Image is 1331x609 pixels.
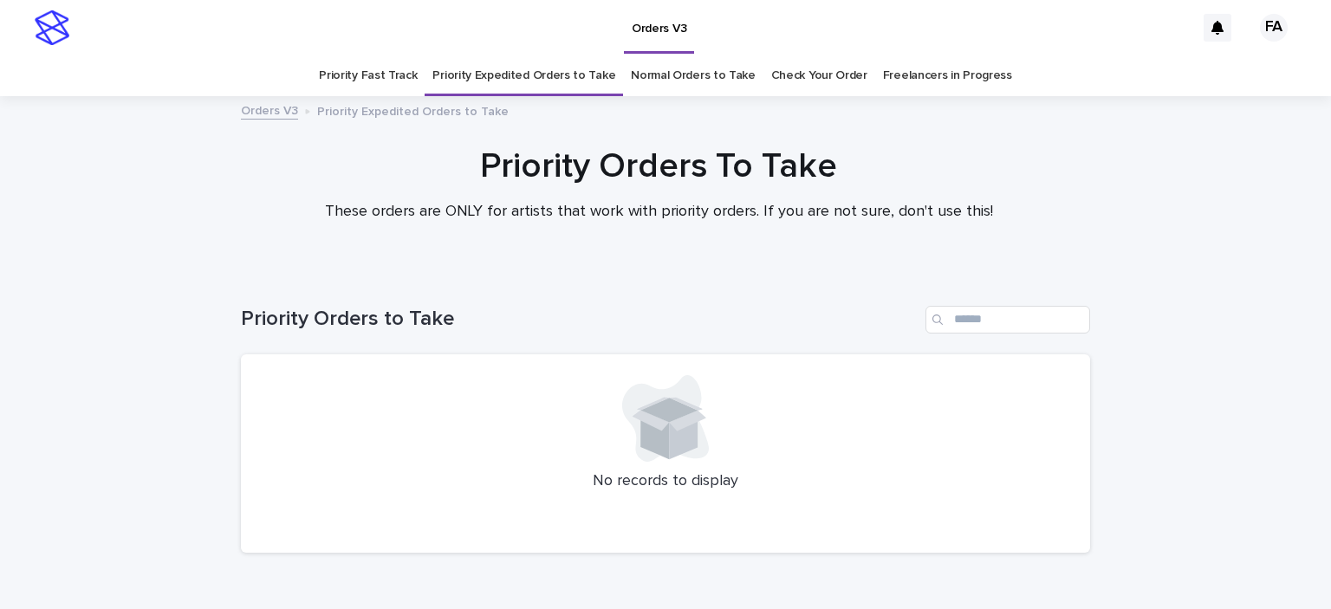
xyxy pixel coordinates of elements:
[631,55,756,96] a: Normal Orders to Take
[319,55,417,96] a: Priority Fast Track
[241,307,919,332] h1: Priority Orders to Take
[234,146,1083,187] h1: Priority Orders To Take
[771,55,867,96] a: Check Your Order
[883,55,1012,96] a: Freelancers in Progress
[35,10,69,45] img: stacker-logo-s-only.png
[317,100,509,120] p: Priority Expedited Orders to Take
[925,306,1090,334] input: Search
[312,203,1005,222] p: These orders are ONLY for artists that work with priority orders. If you are not sure, don't use ...
[432,55,615,96] a: Priority Expedited Orders to Take
[1260,14,1288,42] div: FA
[241,100,298,120] a: Orders V3
[262,472,1069,491] p: No records to display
